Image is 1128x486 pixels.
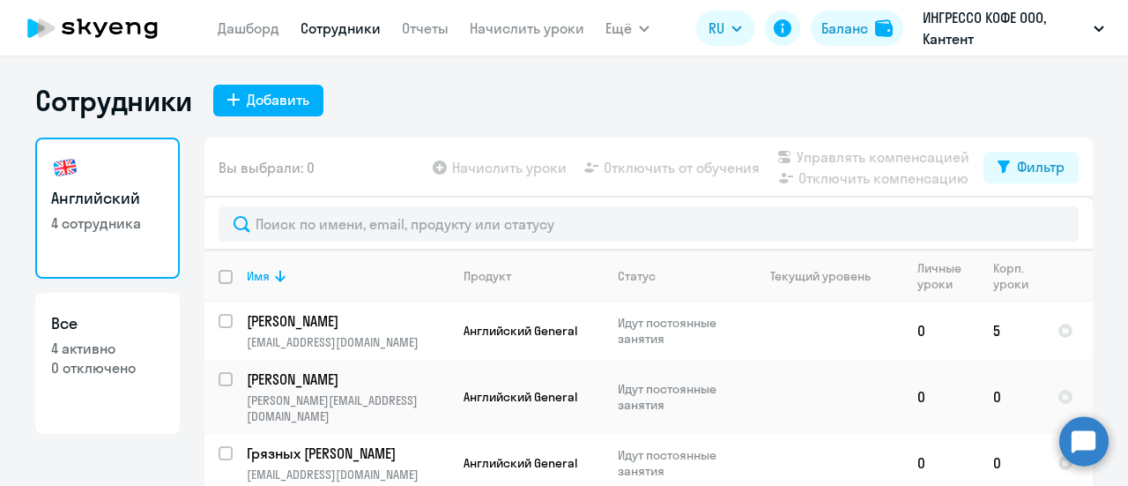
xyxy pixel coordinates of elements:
button: Фильтр [983,152,1079,183]
span: Английский General [464,455,577,471]
h1: Сотрудники [35,83,192,118]
p: [PERSON_NAME] [247,370,446,389]
button: ИНГРЕССО КОФЕ ООО, Кантент [914,7,1113,49]
p: Идут постоянные занятия [618,447,738,479]
span: RU [709,18,724,39]
a: Английский4 сотрудника [35,138,180,279]
p: [PERSON_NAME][EMAIL_ADDRESS][DOMAIN_NAME] [247,393,449,424]
div: Текущий уровень [753,268,902,284]
div: Фильтр [1017,156,1065,177]
div: Добавить [247,89,309,110]
td: 5 [979,302,1043,360]
p: [EMAIL_ADDRESS][DOMAIN_NAME] [247,467,449,482]
div: Имя [247,268,449,284]
input: Поиск по имени, email, продукту или статусу [219,206,1079,242]
td: 0 [903,302,979,360]
a: [PERSON_NAME] [247,311,449,331]
a: Все4 активно0 отключено [35,293,180,434]
span: Ещё [605,18,632,39]
p: Идут постоянные занятия [618,381,738,413]
img: balance [875,19,893,37]
td: 0 [903,360,979,434]
p: [EMAIL_ADDRESS][DOMAIN_NAME] [247,334,449,350]
h3: Все [51,312,164,335]
p: 4 активно [51,339,164,358]
h3: Английский [51,187,164,210]
button: Добавить [213,85,323,116]
img: english [51,153,79,182]
a: Сотрудники [301,19,381,37]
p: Грязных [PERSON_NAME] [247,444,446,463]
div: Продукт [464,268,511,284]
a: Грязных [PERSON_NAME] [247,444,449,463]
div: Корп. уроки [993,260,1043,292]
div: Текущий уровень [770,268,871,284]
span: Вы выбрали: 0 [219,157,315,178]
div: Корп. уроки [993,260,1031,292]
div: Статус [618,268,656,284]
span: Английский General [464,389,577,405]
p: [PERSON_NAME] [247,311,446,331]
p: ИНГРЕССО КОФЕ ООО, Кантент [923,7,1087,49]
a: Отчеты [402,19,449,37]
button: Балансbalance [811,11,903,46]
a: Дашборд [218,19,279,37]
td: 0 [979,360,1043,434]
a: [PERSON_NAME] [247,370,449,389]
span: Английский General [464,323,577,339]
p: Идут постоянные занятия [618,315,738,347]
a: Начислить уроки [470,19,584,37]
div: Продукт [464,268,603,284]
div: Личные уроки [917,260,967,292]
button: Ещё [605,11,649,46]
p: 4 сотрудника [51,213,164,233]
button: RU [696,11,754,46]
div: Баланс [821,18,868,39]
p: 0 отключено [51,358,164,378]
div: Личные уроки [917,260,978,292]
div: Имя [247,268,270,284]
div: Статус [618,268,738,284]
